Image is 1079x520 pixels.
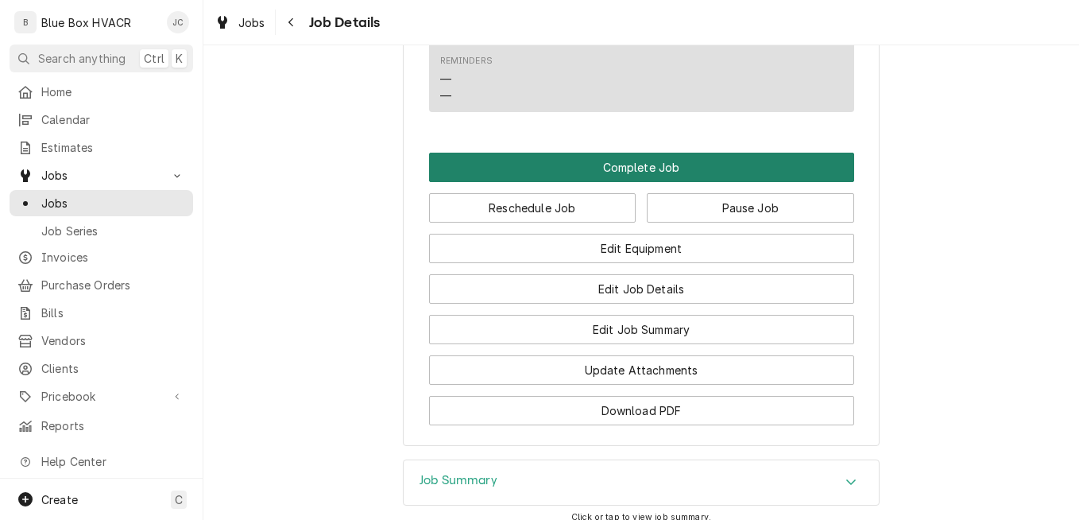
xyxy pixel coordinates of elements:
span: Purchase Orders [41,277,185,293]
span: Create [41,493,78,506]
div: B [14,11,37,33]
a: Calendar [10,107,193,133]
a: Estimates [10,134,193,161]
span: Reports [41,417,185,434]
div: Button Group Row [429,182,854,223]
span: Home [41,83,185,100]
div: Button Group Row [429,223,854,263]
span: Clients [41,360,185,377]
a: Clients [10,355,193,382]
a: Vendors [10,328,193,354]
div: JC [167,11,189,33]
a: Job Series [10,218,193,244]
span: Pricebook [41,388,161,405]
a: Go to Help Center [10,448,193,475]
div: Josh Canfield's Avatar [167,11,189,33]
button: Edit Job Summary [429,315,854,344]
span: Ctrl [144,50,164,67]
div: — [440,87,451,104]
button: Complete Job [429,153,854,182]
a: Bills [10,300,193,326]
button: Edit Equipment [429,234,854,263]
div: Button Group Row [429,304,854,344]
span: Vendors [41,332,185,349]
span: Calendar [41,111,185,128]
div: — [440,71,451,87]
div: Reminders [440,55,493,68]
span: Estimates [41,139,185,156]
div: Button Group Row [429,153,854,182]
span: Bills [41,305,185,321]
button: Download PDF [429,396,854,425]
div: Client Contact List [429,3,854,119]
div: Button Group Row [429,263,854,304]
button: Edit Job Details [429,274,854,304]
div: Accordion Header [404,460,879,505]
div: Contact [429,3,854,112]
a: Invoices [10,244,193,270]
span: Search anything [38,50,126,67]
div: Blue Box HVACR [41,14,131,31]
a: Reports [10,413,193,439]
button: Search anythingCtrlK [10,45,193,72]
span: Job Details [304,12,381,33]
span: Jobs [238,14,265,31]
span: Invoices [41,249,185,266]
span: Jobs [41,167,161,184]
span: Help Center [41,453,184,470]
h3: Job Summary [420,473,497,488]
a: Home [10,79,193,105]
button: Update Attachments [429,355,854,385]
button: Navigate back [279,10,304,35]
button: Accordion Details Expand Trigger [404,460,879,505]
div: Button Group Row [429,385,854,425]
a: Jobs [10,190,193,216]
span: K [176,50,183,67]
span: Jobs [41,195,185,211]
span: C [175,491,183,508]
div: Reminders [440,55,493,103]
span: Job Series [41,223,185,239]
a: Go to Pricebook [10,383,193,409]
a: Purchase Orders [10,272,193,298]
a: Go to Jobs [10,162,193,188]
button: Reschedule Job [429,193,636,223]
div: Button Group [429,153,854,425]
div: Button Group Row [429,344,854,385]
a: Go to What's New [10,476,193,503]
button: Pause Job [647,193,854,223]
a: Jobs [208,10,272,36]
div: Job Summary [403,460,880,506]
